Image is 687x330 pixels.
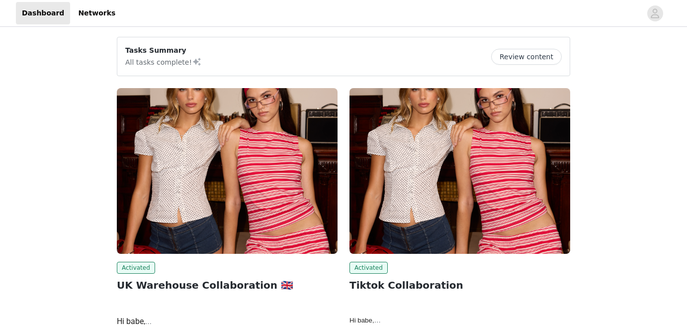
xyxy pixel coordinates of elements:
[117,88,338,254] img: Edikted
[349,317,381,324] span: Hi babe,
[16,2,70,24] a: Dashboard
[349,262,388,274] span: Activated
[125,56,202,68] p: All tasks complete!
[117,278,338,293] h2: UK Warehouse Collaboration 🇬🇧
[125,45,202,56] p: Tasks Summary
[491,49,562,65] button: Review content
[650,5,660,21] div: avatar
[72,2,121,24] a: Networks
[117,317,152,326] span: Hi babe,
[349,88,570,254] img: Edikted
[349,278,570,293] h2: Tiktok Collaboration
[117,262,155,274] span: Activated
